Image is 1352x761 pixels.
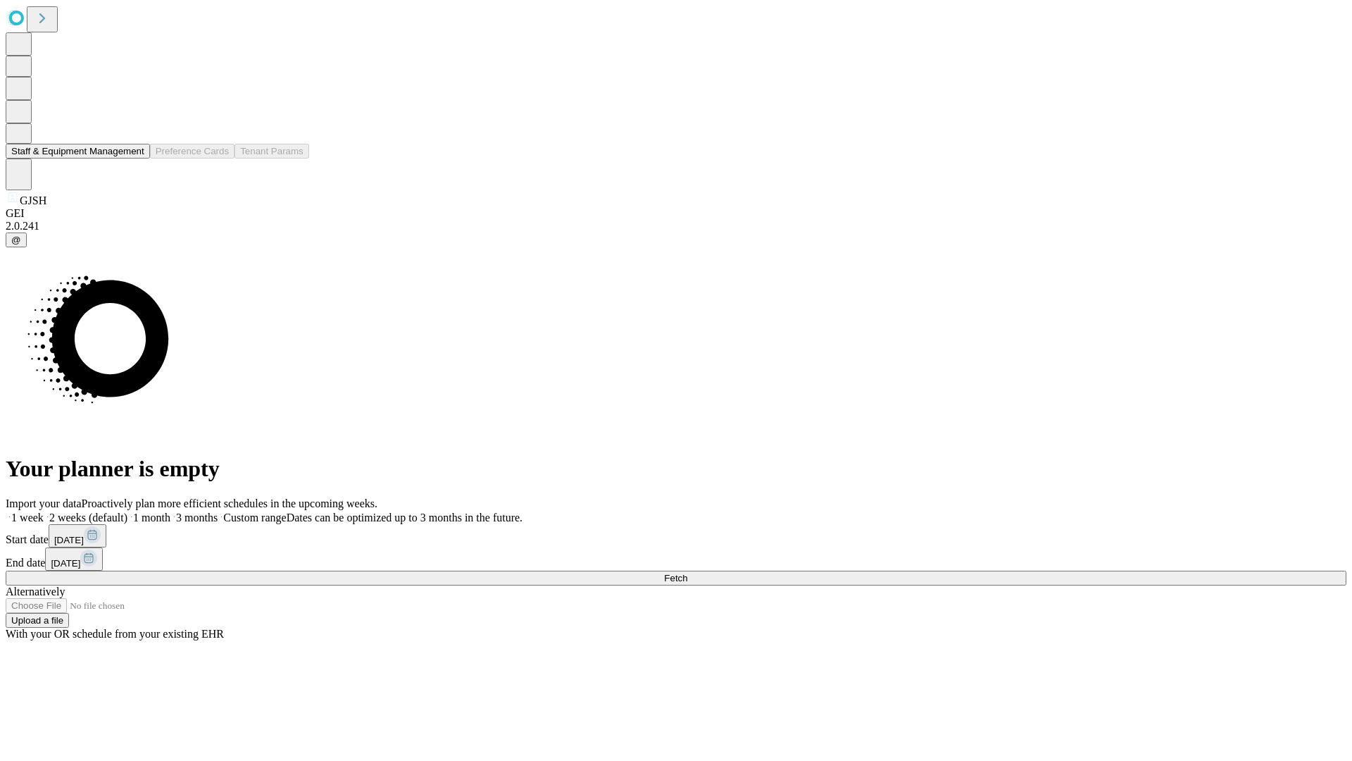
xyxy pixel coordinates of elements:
span: Proactively plan more efficient schedules in the upcoming weeks. [82,497,377,509]
button: Tenant Params [234,144,309,159]
span: 3 months [176,512,218,524]
button: @ [6,233,27,247]
div: End date [6,547,1346,571]
div: GEI [6,207,1346,220]
span: [DATE] [51,558,80,569]
div: 2.0.241 [6,220,1346,233]
span: 1 week [11,512,44,524]
span: Custom range [223,512,286,524]
span: GJSH [20,194,46,206]
h1: Your planner is empty [6,456,1346,482]
button: [DATE] [45,547,103,571]
span: 1 month [133,512,170,524]
span: @ [11,235,21,245]
button: Staff & Equipment Management [6,144,150,159]
span: Alternatively [6,586,65,598]
button: Preference Cards [150,144,234,159]
div: Start date [6,524,1346,547]
span: With your OR schedule from your existing EHR [6,628,224,640]
button: Fetch [6,571,1346,586]
span: 2 weeks (default) [49,512,127,524]
button: Upload a file [6,613,69,628]
span: Fetch [664,573,687,583]
span: Dates can be optimized up to 3 months in the future. [287,512,522,524]
span: Import your data [6,497,82,509]
span: [DATE] [54,535,84,545]
button: [DATE] [49,524,106,547]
